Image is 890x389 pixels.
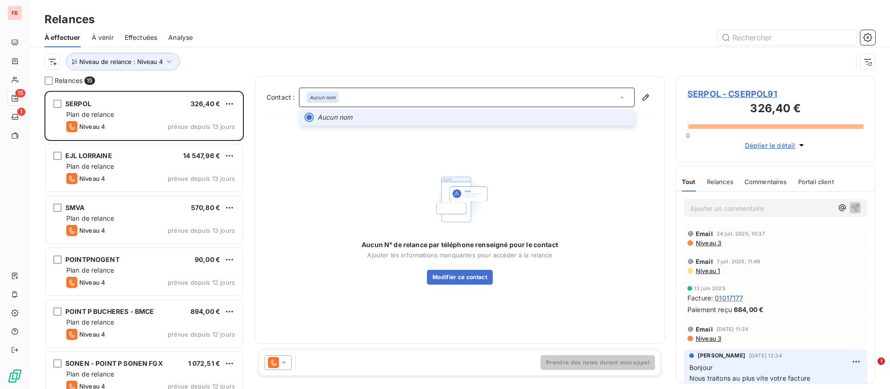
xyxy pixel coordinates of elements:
[65,255,120,263] span: POINTPNOGENT
[79,331,105,338] span: Niveau 4
[696,258,713,265] span: Email
[682,178,696,185] span: Tout
[66,110,114,118] span: Plan de relance
[744,178,787,185] span: Commentaires
[310,94,336,101] em: Aucun nom
[715,293,743,303] span: 01017177
[15,89,25,97] span: 15
[44,91,244,389] div: grid
[66,266,114,274] span: Plan de relance
[696,325,713,333] span: Email
[66,162,114,170] span: Plan de relance
[877,357,885,365] span: 1
[687,293,713,303] span: Facture :
[79,279,105,286] span: Niveau 4
[695,335,721,342] span: Niveau 3
[168,123,235,130] span: prévue depuis 13 jours
[798,178,834,185] span: Portail client
[84,77,95,85] span: 15
[687,88,864,100] span: SERPOL - CSERPOL91
[191,307,220,315] span: 894,00 €
[79,227,105,234] span: Niveau 4
[168,33,193,42] span: Analyse
[44,33,81,42] span: À effectuer
[66,318,114,326] span: Plan de relance
[65,204,85,211] span: SMVA
[742,140,809,151] button: Déplier le détail
[7,109,22,124] a: 1
[367,251,552,259] span: Ajouter les informations manquantes pour accéder à la relance
[191,204,220,211] span: 570,80 €
[362,240,558,249] span: Aucun N° de relance par téléphone renseigné pour le contact
[689,374,810,382] span: Nous traitons au plus vite votre facture
[267,93,299,102] label: Contact :
[318,113,352,122] em: Aucun nom
[698,351,745,360] span: [PERSON_NAME]
[687,100,864,119] h3: 326,40 €
[687,305,732,314] span: Paiement reçu
[686,132,690,139] span: 0
[734,305,763,314] span: 684,00 €
[65,307,154,315] span: POINT P BUCHERES - BMCE
[427,270,493,285] button: Modifier ce contact
[79,175,105,182] span: Niveau 4
[168,175,235,182] span: prévue depuis 13 jours
[696,230,713,237] span: Email
[717,326,749,332] span: [DATE] 11:24
[65,100,91,108] span: SERPOL
[195,255,220,263] span: 90,00 €
[92,33,114,42] span: À venir
[717,259,761,264] span: 7 juil. 2025, 11:48
[191,100,220,108] span: 326,40 €
[430,170,489,230] img: Empty state
[718,30,857,45] input: Rechercher
[745,140,795,150] span: Déplier le détail
[79,58,163,65] span: Niveau de relance : Niveau 4
[717,231,765,236] span: 24 juil. 2025, 10:37
[44,11,95,28] h3: Relances
[694,286,725,291] span: 13 juin 2025
[79,123,105,130] span: Niveau 4
[695,267,720,274] span: Niveau 1
[55,76,83,85] span: Relances
[858,357,881,380] iframe: Intercom live chat
[7,6,22,20] div: FB
[695,239,721,247] span: Niveau 3
[188,359,221,367] span: 1 072,51 €
[125,33,158,42] span: Effectuées
[689,363,712,371] span: Bonjour
[7,369,22,383] img: Logo LeanPay
[65,152,112,159] span: EJL LORRAINE
[168,227,235,234] span: prévue depuis 13 jours
[66,370,114,378] span: Plan de relance
[168,279,235,286] span: prévue depuis 12 jours
[707,178,733,185] span: Relances
[7,91,22,106] a: 15
[17,108,25,116] span: 1
[66,53,180,70] button: Niveau de relance : Niveau 4
[66,214,114,222] span: Plan de relance
[540,355,655,370] button: Prendre des notes durant mon appel
[183,152,220,159] span: 14 547,96 €
[168,331,235,338] span: prévue depuis 12 jours
[65,359,163,367] span: SONEN - POINT P SONEN FGX
[749,353,782,358] span: [DATE] 12:34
